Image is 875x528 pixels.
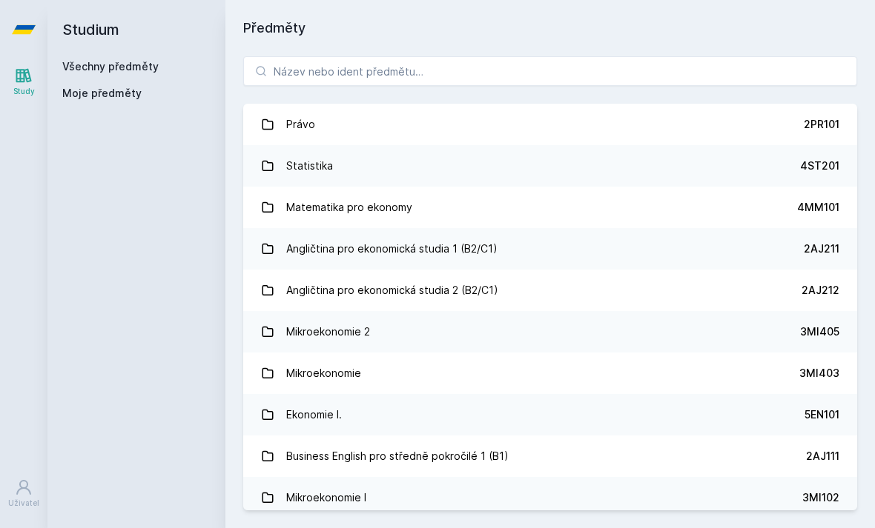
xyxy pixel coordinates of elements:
a: Business English pro středně pokročilé 1 (B1) 2AJ111 [243,435,857,477]
div: Angličtina pro ekonomická studia 2 (B2/C1) [286,275,498,305]
div: 4MM101 [797,200,839,215]
div: 2AJ111 [806,449,839,464]
div: Mikroekonomie I [286,483,366,512]
div: Uživatel [8,498,39,509]
a: Mikroekonomie I 3MI102 [243,477,857,518]
a: Právo 2PR101 [243,104,857,145]
div: 3MI102 [802,490,839,505]
a: Uživatel [3,471,44,516]
div: Study [13,86,35,97]
div: 2PR101 [804,117,839,132]
a: Angličtina pro ekonomická studia 1 (B2/C1) 2AJ211 [243,228,857,270]
div: Ekonomie I. [286,400,342,430]
div: Angličtina pro ekonomická studia 1 (B2/C1) [286,234,498,264]
div: 4ST201 [800,158,839,173]
div: Statistika [286,151,333,181]
a: Ekonomie I. 5EN101 [243,394,857,435]
div: Mikroekonomie [286,358,361,388]
div: 3MI403 [799,366,839,381]
div: Právo [286,110,315,139]
a: Statistika 4ST201 [243,145,857,187]
a: Study [3,59,44,104]
div: 2AJ211 [804,241,839,256]
a: Mikroekonomie 2 3MI405 [243,311,857,352]
a: Angličtina pro ekonomická studia 2 (B2/C1) 2AJ212 [243,270,857,311]
div: 5EN101 [805,407,839,422]
span: Moje předměty [62,86,142,101]
div: 2AJ212 [802,283,839,298]
a: Mikroekonomie 3MI403 [243,352,857,394]
h1: Předměty [243,18,857,39]
div: Matematika pro ekonomy [286,193,412,222]
a: Všechny předměty [62,60,159,73]
input: Název nebo ident předmětu… [243,56,857,86]
a: Matematika pro ekonomy 4MM101 [243,187,857,228]
div: Mikroekonomie 2 [286,317,370,347]
div: 3MI405 [800,324,839,339]
div: Business English pro středně pokročilé 1 (B1) [286,441,509,471]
